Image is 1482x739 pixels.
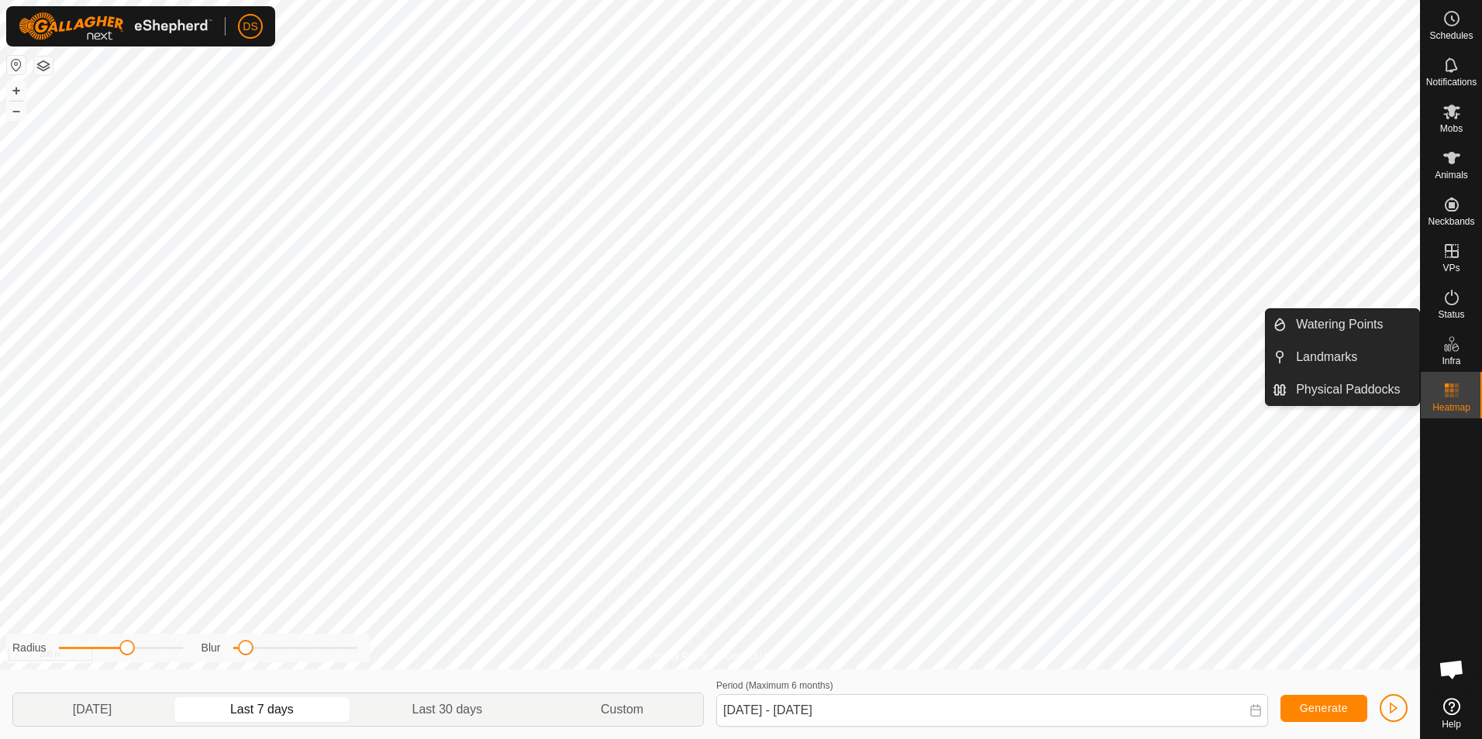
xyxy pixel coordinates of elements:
span: [DATE] [73,700,112,719]
a: Contact Us [725,649,771,663]
a: Privacy Policy [649,649,707,663]
span: Heatmap [1432,403,1470,412]
span: Last 7 days [230,700,294,719]
label: Radius [12,640,47,656]
span: Watering Points [1296,315,1383,334]
label: Blur [202,640,221,656]
button: + [7,81,26,100]
label: Period (Maximum 6 months) [716,680,833,691]
span: Neckbands [1428,217,1474,226]
span: Custom [601,700,643,719]
button: Generate [1280,695,1367,722]
button: Reset Map [7,56,26,74]
button: Map Layers [34,57,53,75]
li: Landmarks [1266,342,1419,373]
span: Landmarks [1296,348,1357,366]
a: Landmarks [1287,342,1419,373]
span: Status [1438,310,1464,319]
span: Mobs [1440,124,1463,133]
a: Physical Paddocks [1287,374,1419,405]
span: DS [243,19,257,35]
span: Physical Paddocks [1296,380,1400,399]
li: Physical Paddocks [1266,374,1419,405]
span: Last 30 days [412,700,483,719]
span: Help [1442,720,1461,729]
a: Watering Points [1287,309,1419,340]
img: Gallagher Logo [19,12,212,40]
span: Generate [1300,702,1348,714]
span: VPs [1442,263,1460,273]
span: Infra [1442,356,1460,366]
span: Animals [1435,170,1468,180]
div: Open chat [1429,646,1475,693]
button: – [7,101,26,120]
span: Schedules [1429,31,1473,40]
li: Watering Points [1266,309,1419,340]
a: Help [1421,692,1482,735]
span: Notifications [1426,77,1477,87]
